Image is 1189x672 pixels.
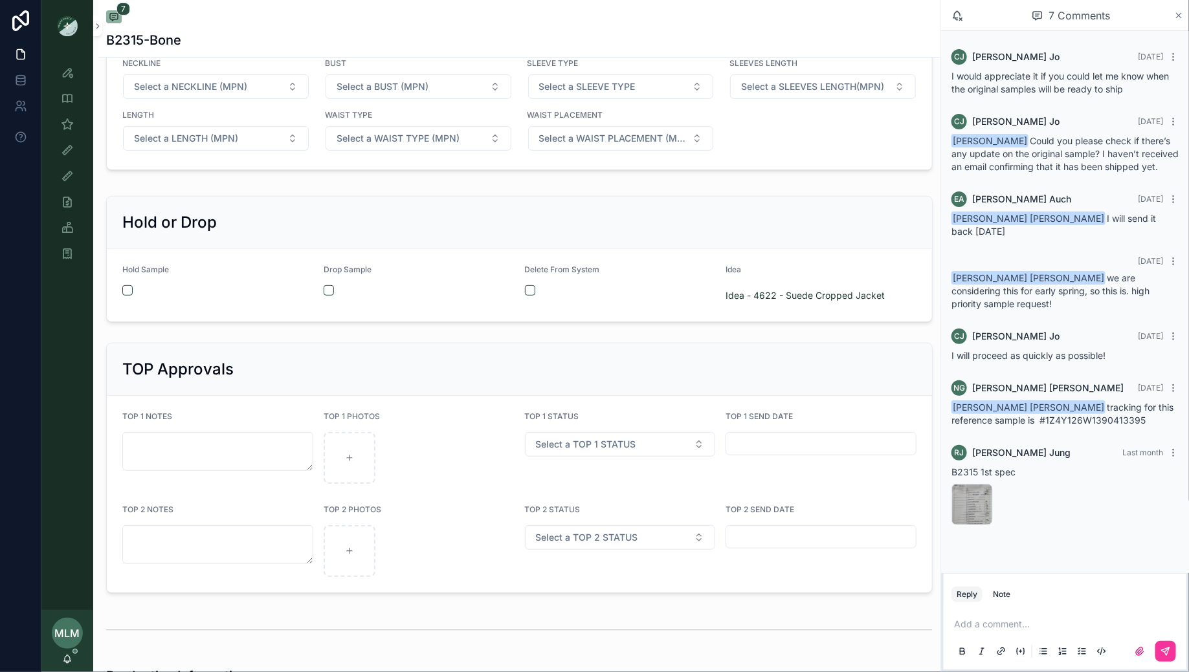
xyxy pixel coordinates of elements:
span: [DATE] [1138,256,1163,266]
span: EA [954,194,964,204]
span: [DATE] [1138,52,1163,61]
span: Select a TOP 1 STATUS [536,438,636,451]
button: Select Button [528,74,714,99]
span: [PERSON_NAME] [PERSON_NAME] [972,382,1124,395]
span: [PERSON_NAME] Jo [972,50,1060,63]
button: Select Button [528,126,714,151]
span: Select a SLEEVE TYPE [539,80,636,93]
span: [DATE] [1138,116,1163,126]
span: I will send it back [DATE] [951,213,1156,237]
span: MLM [55,625,80,641]
span: Select a TOP 2 STATUS [536,531,638,544]
span: tracking for this reference sample is #1Z4Y126W1390413395 [951,402,1173,426]
button: Reply [951,587,983,602]
span: Select a SLEEVES LENGTH(MPN) [741,80,884,93]
span: [PERSON_NAME] Auch [972,193,1071,206]
span: TOP 2 NOTES [122,504,173,514]
span: TOP 1 NOTES [122,411,172,421]
button: Select Button [123,74,309,99]
span: TOP 1 STATUS [525,411,579,421]
span: SLEEVES LENGTH [729,58,917,69]
span: WAIST PLACEMENT [528,110,715,120]
span: BUST [325,58,512,69]
span: RJ [955,448,964,458]
span: Select a BUST (MPN) [337,80,428,93]
span: [PERSON_NAME] [PERSON_NAME] [951,211,1106,225]
span: 7 [117,3,130,16]
button: Select Button [730,74,916,99]
span: [PERSON_NAME] Jung [972,446,1071,459]
span: TOP 2 PHOTOS [324,504,381,514]
h2: Hold or Drop [122,212,217,233]
span: TOP 2 SEND DATE [726,504,794,514]
span: Select a NECKLINE (MPN) [134,80,247,93]
span: Delete From System [525,265,600,274]
button: Select Button [326,74,511,99]
span: I will proceed as quickly as possible! [951,350,1106,361]
span: SLEEVE TYPE [528,58,715,69]
img: App logo [57,16,78,36]
span: [PERSON_NAME] [PERSON_NAME] [951,271,1106,285]
span: CJ [954,52,964,62]
span: [DATE] [1138,383,1163,393]
span: [DATE] [1138,331,1163,341]
button: Select Button [525,432,716,457]
div: scrollable content [41,52,93,282]
button: Select Button [525,525,716,550]
button: Select Button [123,126,309,151]
span: we are considering this for early spring, so this is. high priority sample request! [951,272,1150,309]
span: LENGTH [122,110,309,120]
button: Select Button [326,126,511,151]
span: Could you please check if there’s any update on the original sample? I haven’t received an email ... [951,135,1179,172]
button: Note [988,587,1016,602]
span: Last month [1122,448,1163,457]
span: [PERSON_NAME] Jo [972,330,1060,343]
span: Select a WAIST PLACEMENT (MPN) [539,132,687,145]
span: [PERSON_NAME] [PERSON_NAME] [951,400,1106,414]
span: [DATE] [1138,194,1163,204]
span: [PERSON_NAME] Jo [972,115,1060,128]
span: CJ [954,331,964,341]
span: Idea [726,265,741,274]
span: B2315 1st spec [951,466,1016,477]
span: Select a WAIST TYPE (MPN) [337,132,460,145]
span: TOP 2 STATUS [525,504,581,514]
span: Hold Sample [122,265,169,274]
span: TOP 1 PHOTOS [324,411,380,421]
button: 7 [106,10,122,26]
h2: TOP Approvals [122,359,234,380]
span: Drop Sample [324,265,372,274]
a: Idea - 4622 - Suede Cropped Jacket [726,289,885,302]
span: WAIST TYPE [325,110,512,120]
span: TOP 1 SEND DATE [726,411,793,421]
span: NG [953,383,965,393]
span: NECKLINE [122,58,309,69]
span: Select a LENGTH (MPN) [134,132,238,145]
div: Note [993,589,1010,600]
span: I would appreciate it if you could let me know when the original samples will be ready to ship [951,70,1169,94]
h1: B2315-Bone [106,31,181,49]
span: 7 Comments [1049,8,1110,23]
span: CJ [954,116,964,127]
span: [PERSON_NAME] [951,134,1028,147]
